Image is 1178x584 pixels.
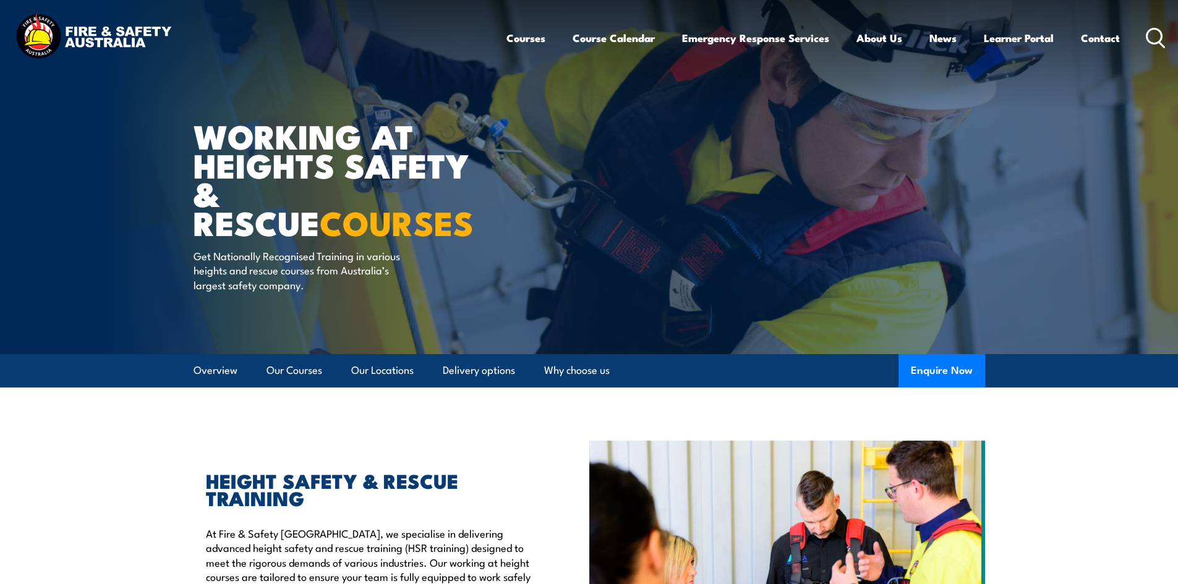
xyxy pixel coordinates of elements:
[267,354,322,387] a: Our Courses
[506,22,545,54] a: Courses
[206,472,532,506] h2: HEIGHT SAFETY & RESCUE TRAINING
[856,22,902,54] a: About Us
[544,354,610,387] a: Why choose us
[351,354,414,387] a: Our Locations
[898,354,985,387] button: Enquire Now
[929,22,957,54] a: News
[443,354,515,387] a: Delivery options
[1081,22,1120,54] a: Contact
[573,22,655,54] a: Course Calendar
[194,354,237,387] a: Overview
[194,121,499,237] h1: WORKING AT HEIGHTS SAFETY & RESCUE
[320,196,474,247] strong: COURSES
[194,248,419,292] p: Get Nationally Recognised Training in various heights and rescue courses from Australia’s largest...
[682,22,829,54] a: Emergency Response Services
[984,22,1054,54] a: Learner Portal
